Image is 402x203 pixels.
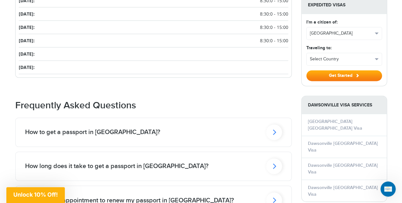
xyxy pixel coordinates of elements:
[260,10,288,17] span: 8:30:0 - 15:00
[302,96,387,114] strong: Dawsonville Visa Services
[19,7,288,21] li: [DATE]:
[380,181,396,197] iframe: Intercom live chat
[25,162,208,170] h2: How long does it take to get a passport in [GEOGRAPHIC_DATA]?
[19,21,288,34] li: [DATE]:
[260,37,288,44] span: 8:30:0 - 15:00
[308,119,362,131] a: [GEOGRAPHIC_DATA] [GEOGRAPHIC_DATA] Visa
[310,30,373,37] span: [GEOGRAPHIC_DATA]
[13,191,58,198] span: Unlock 10% Off!
[25,128,160,136] h2: How to get a passport in [GEOGRAPHIC_DATA]?
[308,163,378,175] a: Dawsonville [GEOGRAPHIC_DATA] Visa
[306,19,337,25] label: I'm a citizen of:
[308,185,378,197] a: Dawsonville [GEOGRAPHIC_DATA] Visa
[19,47,288,61] li: [DATE]:
[310,56,373,62] span: Select Country
[308,141,378,153] a: Dawsonville [GEOGRAPHIC_DATA] Visa
[6,187,65,203] div: Unlock 10% Off!
[19,61,288,74] li: [DATE]:
[260,24,288,30] span: 8:30:0 - 15:00
[306,70,382,81] button: Get Started
[307,53,382,65] button: Select Country
[307,27,382,39] button: [GEOGRAPHIC_DATA]
[19,34,288,47] li: [DATE]:
[15,100,292,111] h2: Frequently Asked Questions
[306,44,331,51] label: Traveling to:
